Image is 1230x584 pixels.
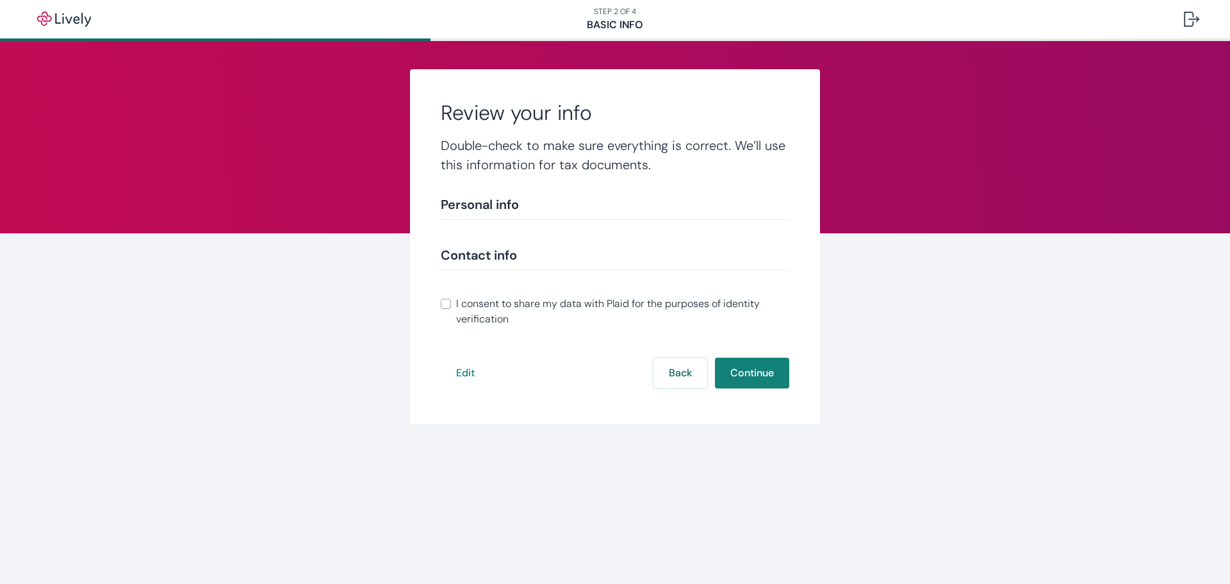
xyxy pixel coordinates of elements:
[441,246,789,265] div: Contact info
[1174,4,1209,35] button: Log out
[441,136,789,174] h4: Double-check to make sure everything is correct. We’ll use this information for tax documents.
[28,12,100,27] img: Lively
[441,100,789,126] h2: Review your info
[456,296,789,327] span: I consent to share my data with Plaid for the purposes of identity verification
[441,195,789,214] div: Personal info
[441,358,490,388] button: Edit
[715,358,789,388] button: Continue
[653,358,707,388] button: Back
